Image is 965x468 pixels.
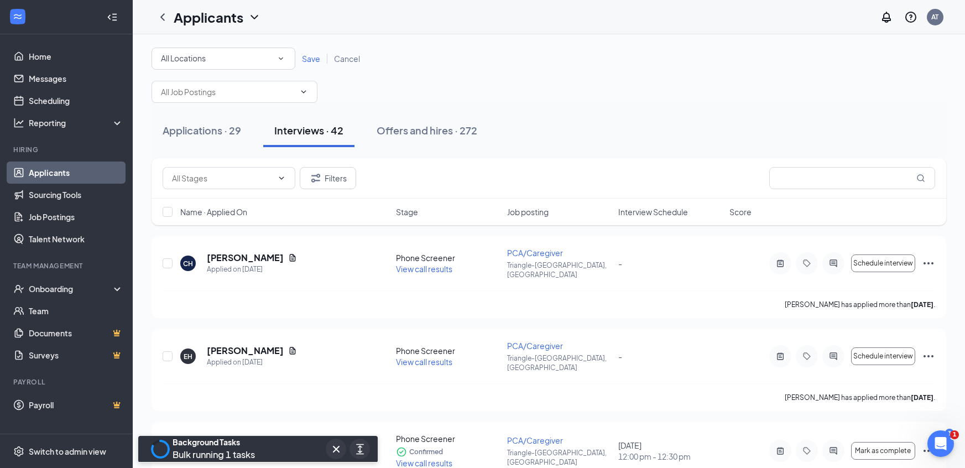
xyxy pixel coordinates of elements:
span: Score [729,206,752,217]
div: [DATE] [618,440,723,462]
button: Schedule interview [851,254,915,272]
svg: ActiveChat [827,352,840,361]
p: [PERSON_NAME] has applied more than . [785,393,935,402]
svg: Document [288,346,297,355]
div: 3 [945,429,954,438]
div: Applied on [DATE] [207,264,297,275]
svg: Settings [13,446,24,457]
h5: [PERSON_NAME] [207,252,284,264]
svg: ActiveChat [827,259,840,268]
p: Triangle-[GEOGRAPHIC_DATA], [GEOGRAPHIC_DATA] [507,448,612,467]
svg: Tag [800,446,813,455]
svg: ChevronDown [299,87,308,96]
span: Cancel [334,54,360,64]
span: Schedule interview [853,259,913,267]
span: Interview Schedule [618,206,688,217]
svg: UserCheck [13,283,24,294]
a: Team [29,300,123,322]
span: Bulk running 1 tasks [173,449,255,460]
svg: ActiveNote [774,259,787,268]
svg: WorkstreamLogo [12,11,23,22]
div: Offers and hires · 272 [377,123,477,137]
span: 12:00 pm - 12:30 pm [618,451,723,462]
div: Phone Screener [396,433,500,444]
span: View call results [396,458,452,468]
a: Applicants [29,162,123,184]
div: Hiring [13,145,121,154]
input: Search in interviews [769,167,935,189]
span: - [618,258,622,268]
h1: Applicants [174,8,243,27]
a: Home [29,45,123,67]
span: PCA/Caregiver [507,248,563,258]
span: PCA/Caregiver [507,435,563,445]
div: Team Management [13,261,121,271]
span: Save [302,54,320,64]
a: PayrollCrown [29,394,123,416]
svg: ActiveNote [774,352,787,361]
div: Phone Screener [396,252,500,263]
span: View call results [396,357,452,367]
svg: ChevronLeft [156,11,169,24]
div: AT [932,12,939,22]
span: - [618,351,622,361]
svg: ChevronDown [277,174,286,183]
a: Messages [29,67,123,90]
b: [DATE] [911,393,933,402]
input: All Job Postings [161,86,295,98]
div: Payroll [13,377,121,387]
svg: Ellipses [922,350,935,363]
span: PCA/Caregiver [507,341,563,351]
svg: Ellipses [922,444,935,457]
svg: ActiveNote [774,446,787,455]
p: Triangle-[GEOGRAPHIC_DATA], [GEOGRAPHIC_DATA] [507,353,612,372]
button: Schedule interview [851,347,915,365]
svg: Cross [330,443,343,456]
svg: Ellipses [922,257,935,270]
svg: Notifications [880,11,893,24]
b: [DATE] [911,300,933,309]
svg: Document [288,253,297,262]
a: DocumentsCrown [29,322,123,344]
div: Switch to admin view [29,446,106,457]
span: View call results [396,264,452,274]
a: Scheduling [29,90,123,112]
svg: Filter [309,171,322,185]
svg: CheckmarkCircle [396,446,407,457]
svg: SmallChevronDown [276,54,286,64]
span: Confirmed [409,446,443,457]
iframe: Intercom live chat [927,430,954,457]
span: Stage [396,206,418,217]
div: Applications · 29 [163,123,241,137]
a: SurveysCrown [29,344,123,366]
div: Phone Screener [396,345,500,356]
div: EH [184,352,192,361]
svg: Tag [800,259,813,268]
span: Job posting [507,206,549,217]
span: Name · Applied On [180,206,247,217]
svg: Collapse [107,12,118,23]
svg: ChevronDown [248,11,261,24]
svg: QuestionInfo [904,11,917,24]
div: Onboarding [29,283,114,294]
div: Reporting [29,117,124,128]
h5: [PERSON_NAME] [207,345,284,357]
p: Triangle-[GEOGRAPHIC_DATA], [GEOGRAPHIC_DATA] [507,261,612,279]
svg: Tag [800,352,813,361]
input: All Stages [172,172,273,184]
div: Interviews · 42 [274,123,343,137]
div: Background Tasks [173,436,255,448]
a: Talent Network [29,228,123,250]
svg: Analysis [13,117,24,128]
svg: MagnifyingGlass [916,174,925,183]
div: Applied on [DATE] [207,357,297,368]
span: Mark as complete [856,447,911,455]
svg: ActiveChat [827,446,840,455]
span: All Locations [161,53,206,63]
div: CH [183,259,193,268]
div: All Locations [161,52,286,65]
a: Sourcing Tools [29,184,123,206]
p: [PERSON_NAME] has applied more than . [785,300,935,309]
span: Schedule interview [853,352,913,360]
